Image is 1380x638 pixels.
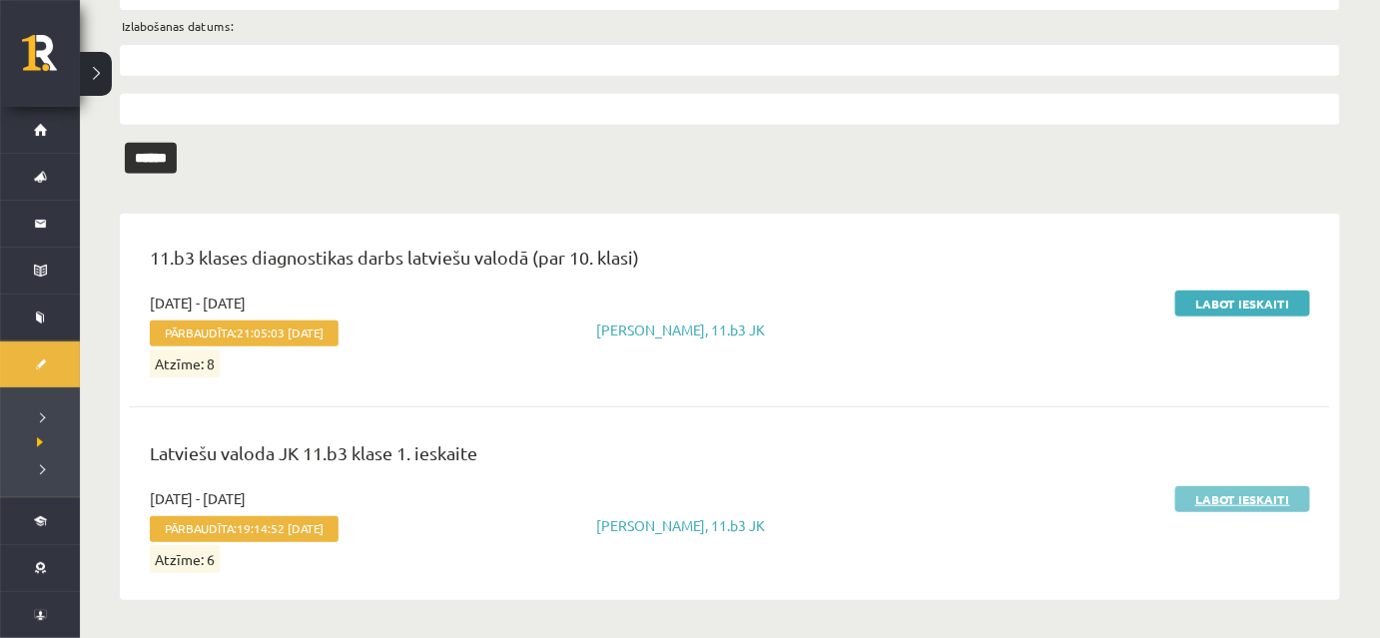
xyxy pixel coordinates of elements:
[150,516,339,542] span: Pārbaudīta:
[150,439,1310,476] p: Latviešu valoda JK 11.b3 klase 1. ieskaite
[122,13,234,39] label: Izlabošanas datums:
[237,325,324,339] span: 21:05:03 [DATE]
[1175,291,1310,317] a: Labot ieskaiti
[150,545,220,573] span: Atzīme: 6
[596,516,765,534] a: [PERSON_NAME], 11.b3 JK
[150,244,1310,281] p: 11.b3 klases diagnostikas darbs latviešu valodā (par 10. klasi)
[237,521,324,535] span: 19:14:52 [DATE]
[150,320,339,346] span: Pārbaudīta:
[596,320,765,338] a: [PERSON_NAME], 11.b3 JK
[22,35,80,85] a: Rīgas 1. Tālmācības vidusskola
[150,488,246,509] span: [DATE] - [DATE]
[150,349,220,377] span: Atzīme: 8
[150,293,246,314] span: [DATE] - [DATE]
[1175,486,1310,512] a: Labot ieskaiti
